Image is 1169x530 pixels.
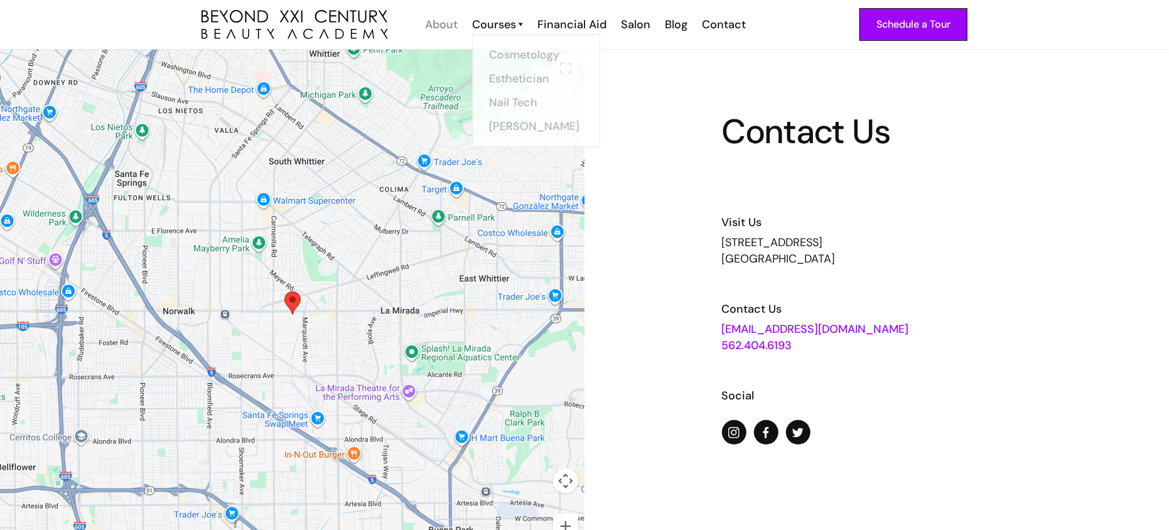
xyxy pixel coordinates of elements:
[657,16,694,33] a: Blog
[694,16,752,33] a: Contact
[722,387,1032,404] h6: Social
[621,16,650,33] div: Salon
[489,114,583,138] a: [PERSON_NAME]
[489,67,583,90] a: Esthetician
[472,16,523,33] a: Courses
[489,90,583,114] a: Nail Tech
[613,16,657,33] a: Salon
[417,16,464,33] a: About
[722,115,1032,149] h1: Contact Us
[722,322,909,337] a: [EMAIL_ADDRESS][DOMAIN_NAME]
[529,16,613,33] a: Financial Aid
[722,234,1032,267] div: [STREET_ADDRESS] [GEOGRAPHIC_DATA]
[537,16,606,33] div: Financial Aid
[722,214,1032,230] h6: Visit Us
[722,301,1032,317] h6: Contact Us
[284,291,301,315] div: Map pin
[665,16,687,33] div: Blog
[425,16,458,33] div: About
[489,43,583,67] a: Cosmetology
[202,10,388,40] a: home
[722,338,792,353] a: 562.404.6193
[859,8,967,41] a: Schedule a Tour
[202,10,388,40] img: beyond 21st century beauty academy logo
[553,468,578,494] button: Map camera controls
[876,16,951,33] div: Schedule a Tour
[702,16,746,33] div: Contact
[472,16,516,33] div: Courses
[472,33,600,146] nav: Courses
